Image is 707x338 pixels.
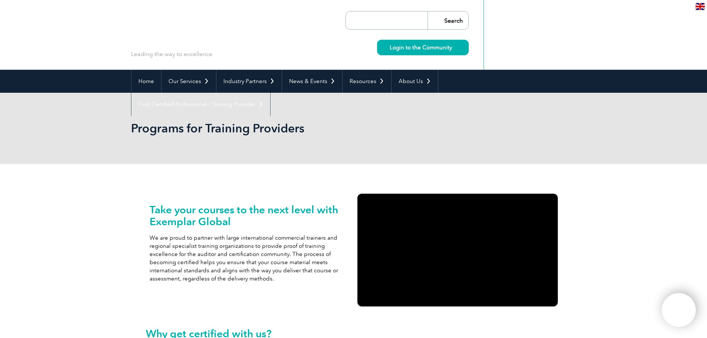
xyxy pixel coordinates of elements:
[428,12,468,29] input: Search
[670,301,688,319] img: svg+xml;nitro-empty-id=MTY5ODoxMTY=-1;base64,PHN2ZyB2aWV3Qm94PSIwIDAgNDAwIDQwMCIgd2lkdGg9IjQwMCIg...
[377,40,469,55] a: Login to the Community
[161,70,216,93] a: Our Services
[131,93,270,116] a: Find Certified Professional / Training Provider
[216,70,282,93] a: Industry Partners
[131,122,443,134] h2: Programs for Training Providers
[452,45,456,49] img: svg+xml;nitro-empty-id=MzY2OjIyMw==-1;base64,PHN2ZyB2aWV3Qm94PSIwIDAgMTEgMTEiIHdpZHRoPSIxMSIgaGVp...
[695,3,705,10] img: en
[282,70,342,93] a: News & Events
[150,204,350,227] h2: Take your courses to the next level with Exemplar Global
[392,70,438,93] a: About Us
[131,50,212,58] p: Leading the way to excellence
[150,234,350,283] p: We are proud to partner with large international commercial trainers and regional specialist trai...
[131,70,161,93] a: Home
[343,70,391,93] a: Resources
